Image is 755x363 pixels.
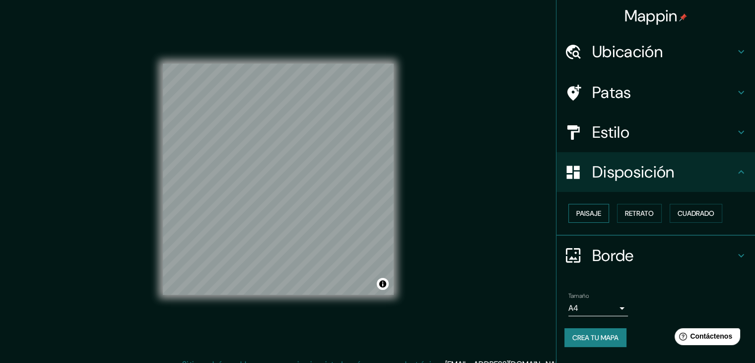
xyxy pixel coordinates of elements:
[592,41,663,62] font: Ubicación
[377,278,389,290] button: Activar o desactivar atribución
[556,152,755,192] div: Disposición
[592,162,674,182] font: Disposición
[592,122,629,143] font: Estilo
[679,13,687,21] img: pin-icon.png
[667,324,744,352] iframe: Lanzador de widgets de ayuda
[625,209,654,218] font: Retrato
[163,64,394,295] canvas: Mapa
[568,300,628,316] div: A4
[617,204,662,223] button: Retrato
[624,5,678,26] font: Mappin
[556,236,755,275] div: Borde
[564,328,626,347] button: Crea tu mapa
[592,82,631,103] font: Patas
[556,112,755,152] div: Estilo
[678,209,714,218] font: Cuadrado
[568,204,609,223] button: Paisaje
[572,333,618,342] font: Crea tu mapa
[556,32,755,72] div: Ubicación
[592,245,634,266] font: Borde
[568,292,589,300] font: Tamaño
[576,209,601,218] font: Paisaje
[568,303,578,313] font: A4
[556,73,755,112] div: Patas
[670,204,722,223] button: Cuadrado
